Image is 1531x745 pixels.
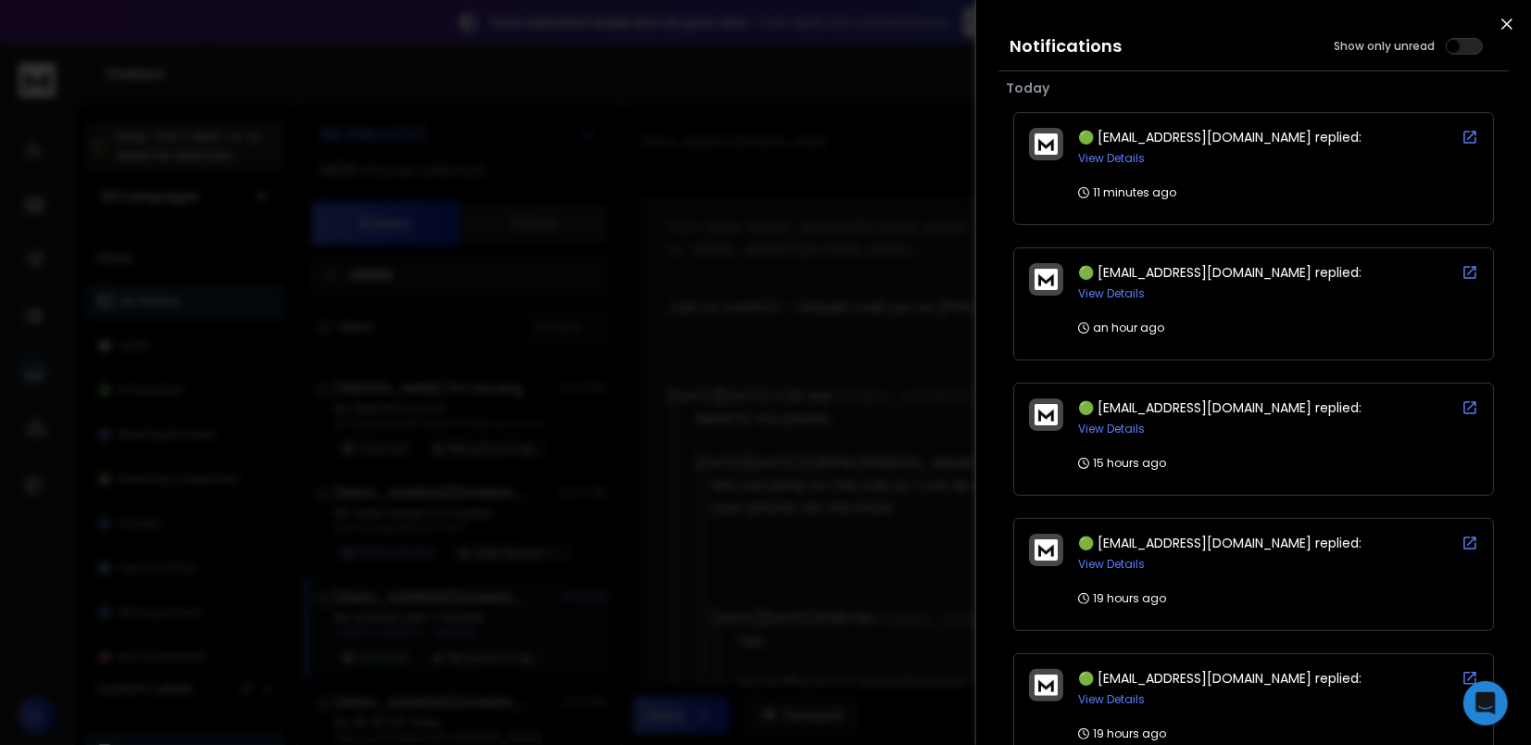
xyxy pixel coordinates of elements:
[1035,269,1058,290] img: logo
[1078,669,1362,688] span: 🟢 [EMAIL_ADDRESS][DOMAIN_NAME] replied:
[1078,185,1176,200] p: 11 minutes ago
[1078,128,1362,146] span: 🟢 [EMAIL_ADDRESS][DOMAIN_NAME] replied:
[1035,404,1058,425] img: logo
[1078,456,1166,471] p: 15 hours ago
[1078,398,1362,417] span: 🟢 [EMAIL_ADDRESS][DOMAIN_NAME] replied:
[1078,286,1145,301] button: View Details
[1463,681,1508,726] div: Open Intercom Messenger
[1035,675,1058,696] img: logo
[1078,726,1166,741] p: 19 hours ago
[1078,151,1145,166] button: View Details
[1035,539,1058,561] img: logo
[1078,692,1145,707] button: View Details
[1078,534,1362,552] span: 🟢 [EMAIL_ADDRESS][DOMAIN_NAME] replied:
[1010,33,1122,59] h3: Notifications
[1078,263,1362,282] span: 🟢 [EMAIL_ADDRESS][DOMAIN_NAME] replied:
[1078,591,1166,606] p: 19 hours ago
[1078,321,1164,335] p: an hour ago
[1035,133,1058,155] img: logo
[1006,79,1501,97] p: Today
[1078,557,1145,572] button: View Details
[1078,422,1145,436] button: View Details
[1334,39,1435,54] label: Show only unread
